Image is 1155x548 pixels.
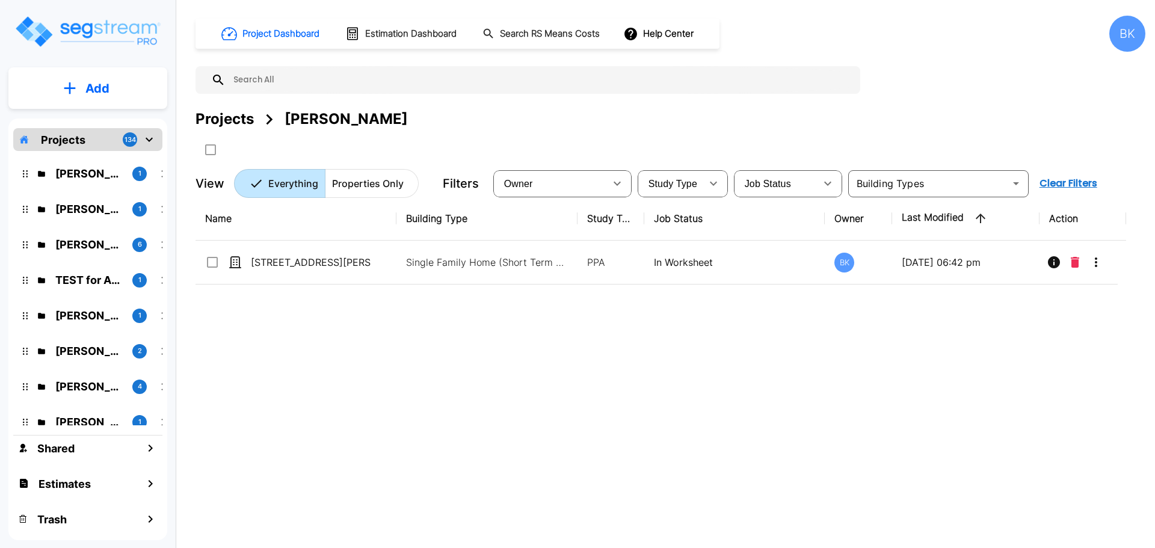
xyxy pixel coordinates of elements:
button: Add [8,71,167,106]
p: Properties Only [332,176,404,191]
div: BK [1109,16,1145,52]
h1: Estimates [38,476,91,492]
th: Study Type [577,197,644,241]
p: Kalo Atanasoff [55,165,123,182]
div: Select [496,167,605,200]
p: 1 [138,204,141,214]
button: Info [1042,250,1066,274]
th: Action [1039,197,1127,241]
p: Everything [268,176,318,191]
span: Job Status [745,179,791,189]
div: BK [834,253,854,272]
div: Select [736,167,816,200]
p: [STREET_ADDRESS][PERSON_NAME] [251,255,371,269]
span: Study Type [648,179,697,189]
img: Logo [14,14,161,49]
h1: Shared [37,440,75,457]
button: Open [1008,175,1024,192]
p: 1 [138,275,141,285]
button: Project Dashboard [217,20,326,47]
p: Neil Krech [55,236,123,253]
h1: Project Dashboard [242,27,319,41]
button: Search RS Means Costs [478,22,606,46]
button: Help Center [621,22,698,45]
p: Nazar G Kalayji [55,378,123,395]
span: Owner [504,179,533,189]
h1: Estimation Dashboard [365,27,457,41]
p: In Worksheet [654,255,816,269]
button: Clear Filters [1035,171,1102,195]
p: 1 [138,417,141,427]
input: Search All [226,66,854,94]
h1: Trash [37,511,67,528]
p: 1 [138,168,141,179]
p: 2 [138,346,142,356]
div: Select [640,167,701,200]
th: Building Type [396,197,577,241]
th: Last Modified [892,197,1039,241]
div: [PERSON_NAME] [285,108,408,130]
p: Pavan Kumar [55,343,123,359]
div: Projects [196,108,254,130]
div: Platform [234,169,419,198]
button: More-Options [1084,250,1108,274]
button: Properties Only [325,169,419,198]
p: PPA [587,255,635,269]
input: Building Types [852,175,1005,192]
th: Owner [825,197,892,241]
p: Single Family Home (Short Term Residential Rental), Single Family Home Site [406,255,568,269]
p: 134 [125,135,136,145]
button: Delete [1066,250,1084,274]
p: Kamal Momi [55,414,123,430]
p: [DATE] 06:42 pm [902,255,1030,269]
p: Projects [41,132,85,148]
button: SelectAll [199,138,223,162]
th: Name [196,197,396,241]
p: TEST for Assets [55,272,123,288]
p: View [196,174,224,192]
button: Everything [234,169,325,198]
th: Job Status [644,197,825,241]
p: 6 [138,239,142,250]
p: Add [85,79,109,97]
p: 4 [138,381,142,392]
p: 1 [138,310,141,321]
p: Filters [443,174,479,192]
button: Estimation Dashboard [340,21,463,46]
h1: Search RS Means Costs [500,27,600,41]
p: Ryanne Hazen [55,201,123,217]
p: Sid Rathi [55,307,123,324]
